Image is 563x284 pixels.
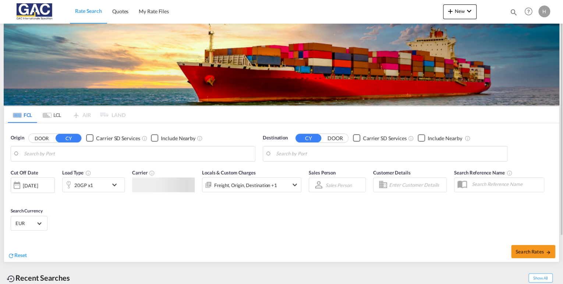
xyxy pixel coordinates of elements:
[29,134,54,142] button: DOOR
[132,170,155,176] span: Carrier
[96,135,140,142] div: Carrier SD Services
[522,5,538,18] div: Help
[214,180,277,190] div: Freight Origin Destination Factory Stuffing
[4,24,559,105] img: LCL+%26+FCL+BACKGROUND.png
[522,5,535,18] span: Help
[516,249,551,254] span: Search Rates
[4,123,559,262] div: Origin DOOR CY Checkbox No InkUnchecked: Search for CY (Container Yard) services for all selected...
[373,170,410,176] span: Customer Details
[546,250,551,255] md-icon: icon-arrow-right
[37,107,67,123] md-tab-item: LCL
[528,273,553,283] span: Show All
[8,252,27,260] div: icon-refreshReset
[276,148,503,159] input: Search by Port
[363,135,407,142] div: Carrier SD Services
[538,6,550,17] div: H
[443,4,477,19] button: icon-plus 400-fgNewicon-chevron-down
[510,8,518,19] div: icon-magnify
[11,3,61,20] img: 9f305d00dc7b11eeb4548362177db9c3.png
[309,170,336,176] span: Sales Person
[149,170,155,176] md-icon: The selected Trucker/Carrierwill be displayed in the rate results If the rates are from another f...
[428,135,462,142] div: Include Nearby
[23,182,38,189] div: [DATE]
[139,8,169,14] span: My Rate Files
[8,107,37,123] md-tab-item: FCL
[62,170,91,176] span: Load Type
[468,179,544,190] input: Search Reference Name
[7,274,15,283] md-icon: icon-backup-restore
[56,134,81,142] button: CY
[14,252,27,258] span: Reset
[11,134,24,142] span: Origin
[325,180,353,190] md-select: Sales Person
[507,170,513,176] md-icon: Your search will be saved by the below given name
[464,135,470,141] md-icon: Unchecked: Ignores neighbouring ports when fetching rates.Checked : Includes neighbouring ports w...
[112,8,128,14] span: Quotes
[446,7,455,15] md-icon: icon-plus 400-fg
[15,220,36,226] span: EUR
[15,218,43,229] md-select: Select Currency: € EUREuro
[11,170,38,176] span: Cut Off Date
[446,8,474,14] span: New
[11,192,16,202] md-datepicker: Select
[161,135,195,142] div: Include Nearby
[151,134,195,142] md-checkbox: Checkbox No Ink
[8,107,125,123] md-pagination-wrapper: Use the left and right arrow keys to navigate between tabs
[110,180,123,189] md-icon: icon-chevron-down
[290,180,299,189] md-icon: icon-chevron-down
[322,134,348,142] button: DOOR
[86,134,140,142] md-checkbox: Checkbox No Ink
[24,148,251,159] input: Search by Port
[465,7,474,15] md-icon: icon-chevron-down
[263,134,288,142] span: Destination
[75,8,102,14] span: Rate Search
[8,252,14,259] md-icon: icon-refresh
[11,177,55,193] div: [DATE]
[418,134,462,142] md-checkbox: Checkbox No Ink
[141,135,147,141] md-icon: Unchecked: Search for CY (Container Yard) services for all selected carriers.Checked : Search for...
[202,177,301,192] div: Freight Origin Destination Factory Stuffingicon-chevron-down
[202,170,256,176] span: Locals & Custom Charges
[510,8,518,16] md-icon: icon-magnify
[408,135,414,141] md-icon: Unchecked: Search for CY (Container Yard) services for all selected carriers.Checked : Search for...
[389,179,444,190] input: Enter Customer Details
[511,245,555,258] button: Search Ratesicon-arrow-right
[62,177,125,192] div: 20GP x1icon-chevron-down
[295,134,321,142] button: CY
[85,170,91,176] md-icon: icon-information-outline
[353,134,407,142] md-checkbox: Checkbox No Ink
[11,208,43,214] span: Search Currency
[197,135,203,141] md-icon: Unchecked: Ignores neighbouring ports when fetching rates.Checked : Includes neighbouring ports w...
[454,170,513,176] span: Search Reference Name
[74,180,93,190] div: 20GP x1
